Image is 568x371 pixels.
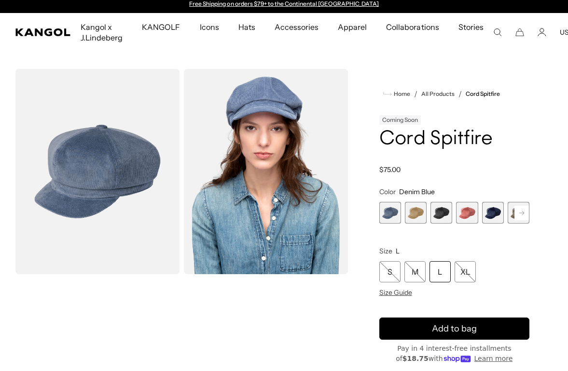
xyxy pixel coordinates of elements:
label: Beige [405,202,427,224]
span: L [396,247,400,255]
img: denim-blue [184,69,348,274]
img: color-denim-blue [15,69,180,274]
a: Apparel [328,13,376,41]
span: KANGOLF [142,13,180,41]
a: Hats [229,13,265,41]
span: Size Guide [379,288,412,297]
span: Apparel [338,13,367,41]
span: Home [392,91,410,97]
a: Collaborations [376,13,448,41]
span: Icons [200,13,219,41]
label: Nickel [508,202,529,224]
div: 2 of 9 [405,202,427,224]
nav: breadcrumbs [379,88,529,100]
a: Cord Spitfire [466,91,500,97]
button: Add to bag [379,318,529,340]
span: Collaborations [386,13,439,41]
div: XL [455,261,476,282]
label: Black [430,202,452,224]
a: Home [383,90,410,98]
div: Announcement [185,0,384,8]
a: Icons [190,13,229,41]
div: 3 of 9 [430,202,452,224]
h1: Cord Spitfire [379,129,529,150]
span: Stories [458,13,484,52]
a: KANGOLF [132,13,190,41]
li: / [455,88,462,100]
label: Denim Blue [379,202,401,224]
span: $75.00 [379,165,401,174]
div: 4 of 9 [456,202,478,224]
span: Denim Blue [399,187,435,196]
a: Kangol [15,28,71,36]
button: Cart [515,28,524,37]
a: Accessories [265,13,328,41]
a: All Products [421,91,455,97]
div: L [429,261,451,282]
div: 1 of 2 [185,0,384,8]
span: Color [379,187,396,196]
span: Size [379,247,392,255]
product-gallery: Gallery Viewer [15,69,348,274]
span: Hats [238,13,255,41]
span: Accessories [275,13,319,41]
div: 5 of 9 [482,202,504,224]
a: Account [538,28,546,37]
div: M [404,261,426,282]
a: Kangol x J.Lindeberg [71,13,132,52]
slideshow-component: Announcement bar [185,0,384,8]
li: / [410,88,417,100]
span: Kangol x J.Lindeberg [81,13,123,52]
div: Coming Soon [379,115,421,125]
span: Add to bag [432,322,477,335]
label: Blush [456,202,478,224]
div: 1 of 9 [379,202,401,224]
div: 6 of 9 [508,202,529,224]
a: Stories [449,13,493,52]
summary: Search here [493,28,502,37]
label: Navy [482,202,504,224]
div: S [379,261,401,282]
